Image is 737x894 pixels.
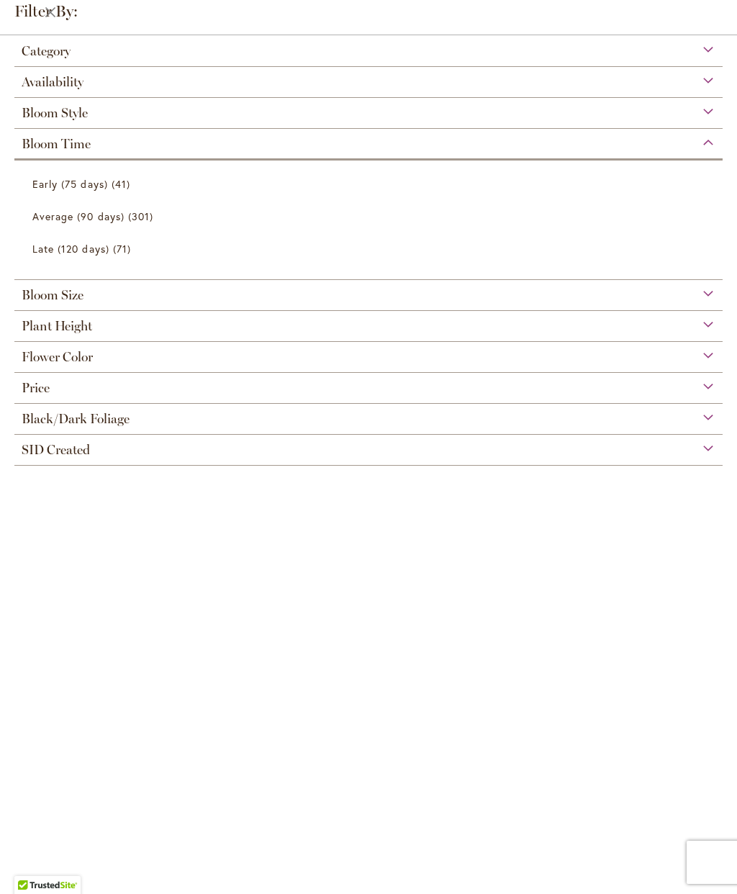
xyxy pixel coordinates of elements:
a: Late (120 days) 71 [32,236,708,261]
span: SID Created [22,442,90,458]
span: Late (120 days) [32,242,109,256]
span: Bloom Time [22,136,91,152]
span: Black/Dark Foliage [22,411,130,427]
span: Average (90 days) [32,209,125,223]
span: 41 [112,176,134,191]
span: Bloom Size [22,287,83,303]
a: Average (90 days) 301 [32,204,708,229]
span: Early (75 days) [32,177,108,191]
span: Bloom Style [22,105,88,121]
span: Plant Height [22,318,92,334]
span: Category [22,43,71,59]
span: 301 [128,209,157,224]
span: Availability [22,74,83,90]
iframe: Launch Accessibility Center [11,843,51,883]
a: Early (75 days) 41 [32,171,708,197]
span: 71 [113,241,135,256]
span: Flower Color [22,349,93,365]
span: Price [22,380,50,396]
